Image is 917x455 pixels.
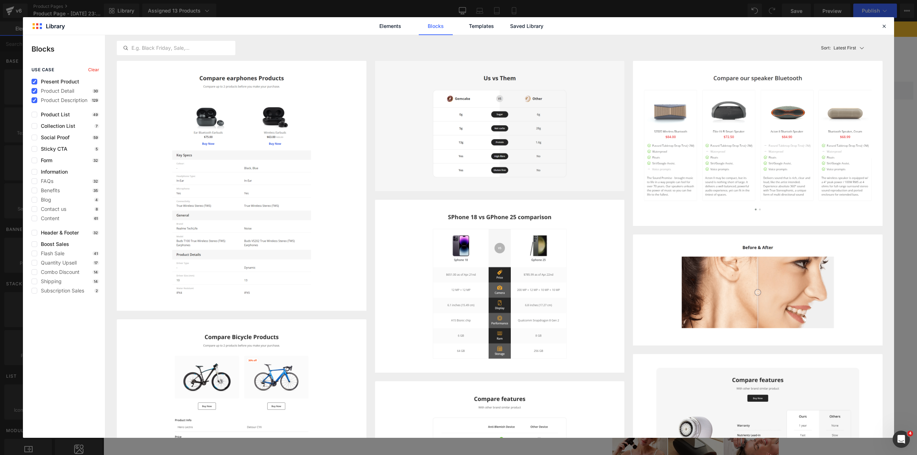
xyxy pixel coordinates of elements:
span: Collection List [37,123,75,129]
span: Present Product [37,79,79,84]
p: 32 [92,179,99,183]
p: 2 [94,289,99,293]
p: 32 [92,158,99,163]
a: ⭐Family Set [272,19,316,46]
a: Explore Blocks [340,141,404,156]
a: Saved Library [510,17,544,35]
span: Clear [88,67,99,72]
summary: Massagers [320,19,364,46]
span: Content [37,216,59,221]
p: 35 [92,188,99,193]
p: 14 [92,279,99,284]
span: Contact us [37,206,66,212]
span: Product Description [37,97,87,103]
span: Sticky CTA [37,146,67,152]
span: [MEDICAL_DATA] [373,29,421,36]
button: Latest FirstSort:Latest First [818,35,883,61]
p: 32 [92,231,99,235]
span: Header & Footer [37,230,79,236]
p: 49 [92,112,99,117]
span: Combo Discount [37,269,80,275]
a: Templates [464,17,498,35]
p: Blocks [32,44,105,54]
a: Add Single Section [410,141,474,156]
p: 129 [91,98,99,102]
p: 5 [94,147,99,151]
span: $0.00 [658,32,676,38]
summary: Explore [501,19,537,46]
p: 59 [92,135,99,140]
p: or Drag & Drop elements from left sidebar [203,161,610,166]
img: image [375,61,625,191]
span: Sleep & Relaxation [440,29,488,36]
span: Benefits [37,188,60,193]
a: Elements [373,17,407,35]
summary: Search [623,25,639,40]
span: 0 [653,28,656,33]
span: Massagers [325,29,355,36]
span: Social Proof [37,135,69,140]
p: Latest First [834,45,856,51]
input: E.g. Black Friday, Sale,... [117,44,235,52]
img: image [117,61,366,311]
p: 8 [94,207,99,211]
span: Product Detail [37,88,74,94]
span: Information [37,169,68,175]
a: Blocks [419,17,453,35]
span: Form [37,158,52,163]
span: Blog [37,197,51,203]
span: Boost Sales [37,241,69,247]
p: 7 [94,124,99,128]
p: 61 [93,216,99,221]
summary: Sleep & Relaxation [435,19,498,46]
span: Shipping [37,279,62,284]
img: ALL JOY Official [144,20,194,45]
iframe: Intercom live chat [893,431,910,448]
p: 4 [94,198,99,202]
span: Quantity Upsell [37,260,77,266]
a: Subtotal $0.00 [646,27,676,38]
span: ⭐Family Set [277,29,311,36]
p: 14 [92,270,99,274]
summary: [MEDICAL_DATA] [368,19,431,46]
p: 30 [92,89,99,93]
span: use case [32,67,54,72]
span: Subtotal [658,27,676,32]
span: Explore [507,29,527,36]
p: 41 [92,251,99,256]
img: image [375,200,625,373]
span: Flash Sale [37,251,64,256]
span: Product List [37,112,70,117]
span: Subscription Sales [37,288,84,294]
span: 4 [907,431,913,436]
img: image [633,61,883,226]
span: Sort: [821,45,831,50]
img: image [633,234,883,345]
p: 17 [93,261,99,265]
span: FAQs [37,178,53,184]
